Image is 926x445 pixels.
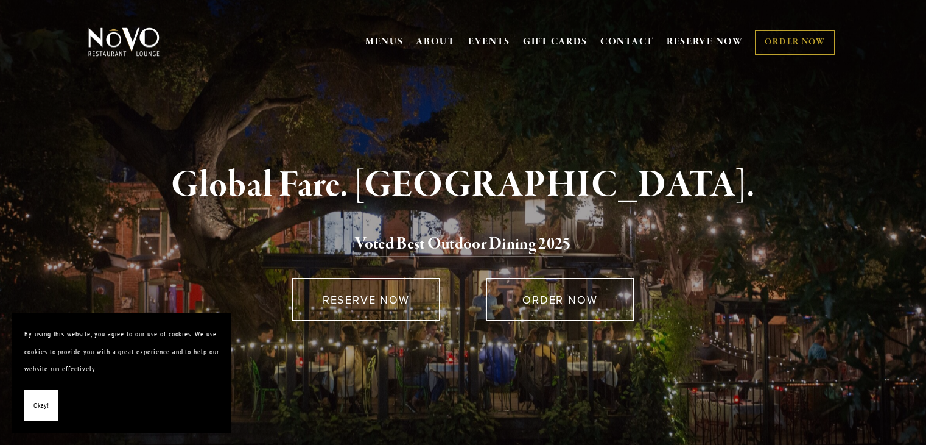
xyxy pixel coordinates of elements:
[108,232,818,257] h2: 5
[365,36,404,48] a: MENUS
[86,27,162,57] img: Novo Restaurant &amp; Lounge
[667,30,743,54] a: RESERVE NOW
[523,30,588,54] a: GIFT CARDS
[292,278,440,321] a: RESERVE NOW
[355,233,563,257] a: Voted Best Outdoor Dining 202
[416,36,455,48] a: ABOUT
[755,30,835,55] a: ORDER NOW
[24,390,58,421] button: Okay!
[600,30,654,54] a: CONTACT
[33,397,49,415] span: Okay!
[171,162,755,208] strong: Global Fare. [GEOGRAPHIC_DATA].
[468,36,510,48] a: EVENTS
[24,326,219,378] p: By using this website, you agree to our use of cookies. We use cookies to provide you with a grea...
[12,313,231,433] section: Cookie banner
[486,278,634,321] a: ORDER NOW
